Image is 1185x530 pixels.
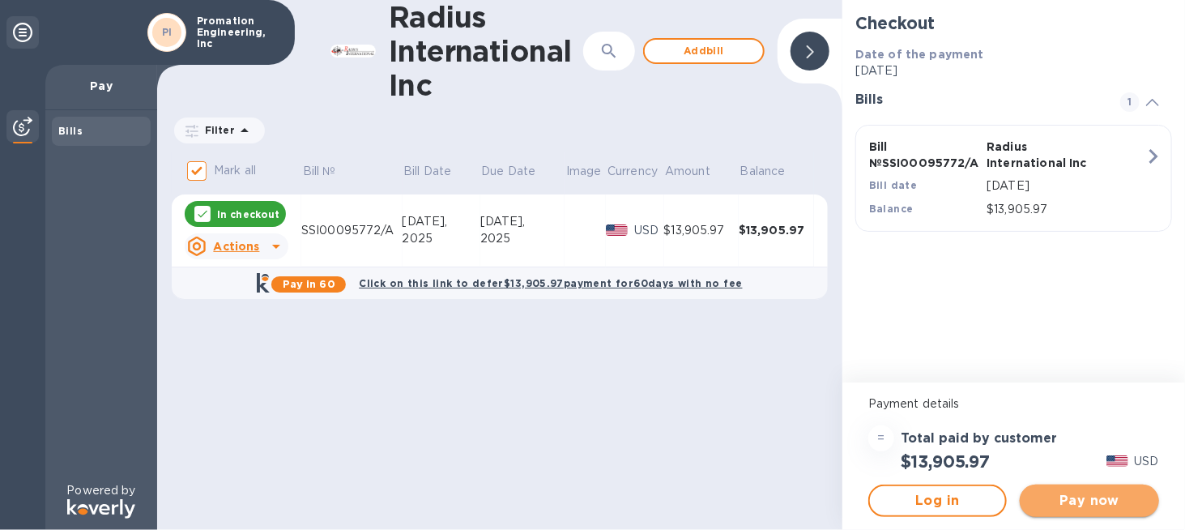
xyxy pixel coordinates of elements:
p: Due Date [481,163,535,180]
p: Bill № SSI00095772/A [869,139,980,171]
span: Balance [740,163,807,180]
div: SSI00095772/A [301,222,403,239]
p: Powered by [66,482,135,499]
span: Log in [883,491,992,511]
p: Amount [665,163,710,180]
div: 2025 [480,230,565,247]
div: $13,905.97 [739,222,814,238]
img: USD [1106,455,1128,467]
p: Bill Date [403,163,451,180]
button: Bill №SSI00095772/ARadius International IncBill date[DATE]Balance$13,905.97 [855,125,1172,232]
span: Bill Date [403,163,472,180]
p: Balance [740,163,786,180]
span: 1 [1120,92,1140,112]
img: USD [606,224,628,236]
p: Pay [58,78,144,94]
div: = [868,425,894,451]
p: Filter [198,123,235,137]
span: Due Date [481,163,556,180]
h2: $13,905.97 [901,451,990,472]
p: Mark all [214,162,256,179]
p: Radius International Inc [987,139,1098,171]
button: Addbill [643,38,765,64]
h3: Bills [855,92,1101,108]
b: Bill date [869,179,918,191]
span: Bill № [303,163,357,180]
u: Actions [213,240,259,253]
p: Promation Engineering, Inc [197,15,278,49]
b: Bills [58,125,83,137]
div: 2025 [403,230,480,247]
p: [DATE] [855,62,1172,79]
p: In checkout [217,207,279,221]
h3: Total paid by customer [901,431,1057,447]
b: PI [162,26,173,38]
p: Image [566,163,602,180]
h2: Checkout [855,13,1172,33]
img: Logo [67,499,135,519]
p: [DATE] [987,177,1145,194]
p: Currency [607,163,658,180]
p: USD [1135,453,1159,470]
b: Date of the payment [855,48,984,61]
b: Pay in 60 [283,278,335,290]
div: [DATE], [403,213,480,230]
b: Click on this link to defer $13,905.97 payment for 60 days with no fee [359,277,742,289]
p: Bill № [303,163,336,180]
span: Amount [665,163,731,180]
p: $13,905.97 [987,201,1145,218]
button: Pay now [1020,485,1158,517]
div: [DATE], [480,213,565,230]
b: Balance [869,203,914,215]
p: Payment details [868,395,1159,412]
p: USD [634,222,663,239]
div: $13,905.97 [664,222,739,239]
span: Pay now [1033,491,1145,511]
button: Log in [868,485,1007,517]
span: Add bill [658,41,750,61]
